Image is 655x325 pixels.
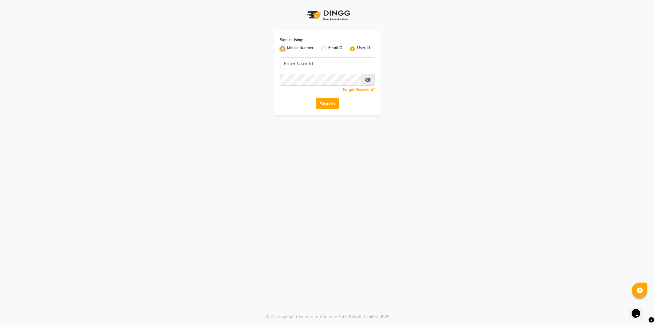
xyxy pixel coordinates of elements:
[280,74,361,86] input: Username
[303,6,352,24] img: logo1.svg
[280,37,303,43] label: Sign In Using:
[316,98,339,109] button: Sign In
[343,87,375,92] a: Forgot Password?
[357,45,370,53] label: User ID
[287,45,314,53] label: Mobile Number
[280,57,375,69] input: Username
[629,300,649,319] iframe: chat widget
[329,45,343,53] label: Email ID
